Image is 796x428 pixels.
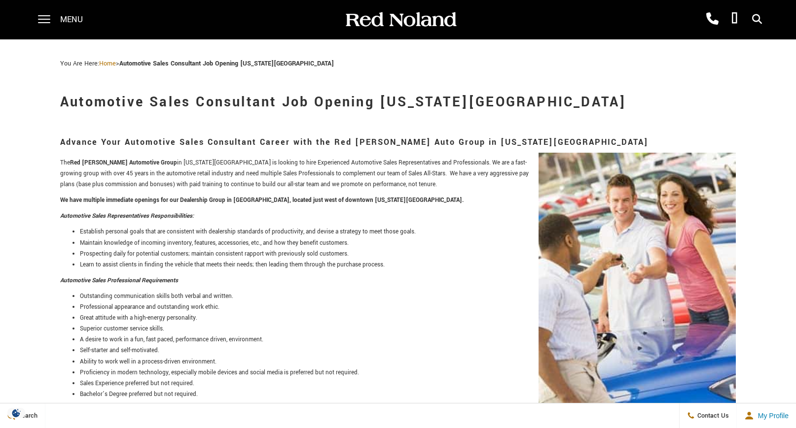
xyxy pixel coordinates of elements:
[80,249,736,260] li: Prospecting daily for potential customers; maintain consistent rapport with previously sold custo...
[80,345,736,356] li: Self-starter and self-motivated.
[119,59,334,68] strong: Automotive Sales Consultant Job Opening [US_STATE][GEOGRAPHIC_DATA]
[80,260,736,270] li: Learn to assist clients in finding the vehicle that meets their needs; then leading them through ...
[60,212,194,220] em: Automotive Sales Representatives Responsibilities:
[80,389,736,400] li: Bachelor’s Degree preferred but not required.
[80,334,736,345] li: A desire to work in a fun, fast paced, performance driven, environment.
[60,276,178,285] em: Automotive Sales Professional Requirements
[99,59,116,68] a: Home
[5,408,28,418] img: Opt-Out Icon
[80,238,736,249] li: Maintain knowledge of incoming inventory, features, accessories, etc., and how they benefit custo...
[5,408,28,418] section: Click to Open Cookie Consent Modal
[70,159,177,167] strong: Red [PERSON_NAME] Automotive Group
[80,313,736,324] li: Great attitude with a high-energy personality.
[60,132,736,153] h3: Advance Your Automotive Sales Consultant Career with the Red [PERSON_NAME] Auto Group in [US_STAT...
[754,412,789,420] span: My Profile
[344,11,457,29] img: Red Noland Auto Group
[60,83,736,122] h1: Automotive Sales Consultant Job Opening [US_STATE][GEOGRAPHIC_DATA]
[80,291,736,302] li: Outstanding communication skills both verbal and written.
[80,324,736,334] li: Superior customer service skills.
[80,227,736,237] li: Establish personal goals that are consistent with dealership standards of productivity, and devis...
[60,59,334,68] span: You Are Here:
[80,378,736,389] li: Sales Experience preferred but not required.
[80,367,736,378] li: Proficiency in modern technology, especially mobile devices and social media is preferred but not...
[737,403,796,428] button: Open user profile menu
[99,59,334,68] span: >
[695,411,729,420] span: Contact Us
[60,59,736,68] div: Breadcrumbs
[60,158,736,190] p: The in [US_STATE][GEOGRAPHIC_DATA] is looking to hire Experienced Automotive Sales Representative...
[60,196,464,204] strong: We have multiple immediate openings for our Dealership Group in [GEOGRAPHIC_DATA], located just w...
[80,357,736,367] li: Ability to work well in a process-driven environment.
[80,302,736,313] li: Professional appearance and outstanding work ethic.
